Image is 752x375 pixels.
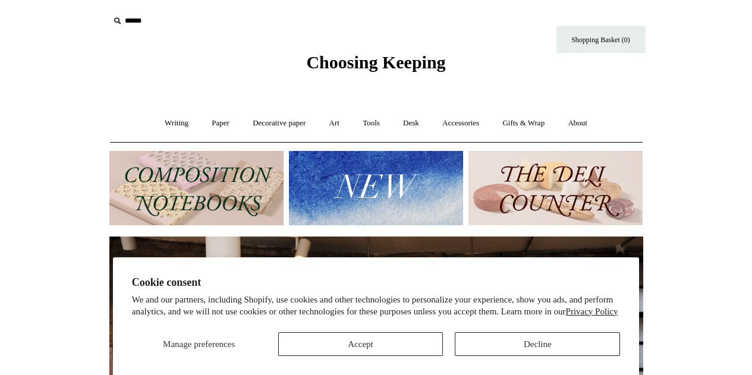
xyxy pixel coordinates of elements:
img: 202302 Composition ledgers.jpg__PID:69722ee6-fa44-49dd-a067-31375e5d54ec [109,151,284,225]
a: Art [319,108,350,139]
a: Gifts & Wrap [492,108,555,139]
a: Decorative paper [242,108,316,139]
span: Manage preferences [163,339,235,349]
a: About [557,108,598,139]
a: Privacy Policy [566,307,618,316]
a: Desk [392,108,430,139]
a: Tools [352,108,391,139]
button: Accept [278,332,443,356]
button: Decline [455,332,620,356]
h2: Cookie consent [132,276,621,289]
img: New.jpg__PID:f73bdf93-380a-4a35-bcfe-7823039498e1 [289,151,463,225]
img: The Deli Counter [468,151,643,225]
a: Accessories [432,108,490,139]
a: Shopping Basket (0) [556,26,646,53]
p: We and our partners, including Shopify, use cookies and other technologies to personalize your ex... [132,294,621,317]
a: Choosing Keeping [306,62,445,70]
span: Choosing Keeping [306,52,445,72]
button: Manage preferences [132,332,266,356]
a: Paper [201,108,240,139]
a: Writing [154,108,199,139]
